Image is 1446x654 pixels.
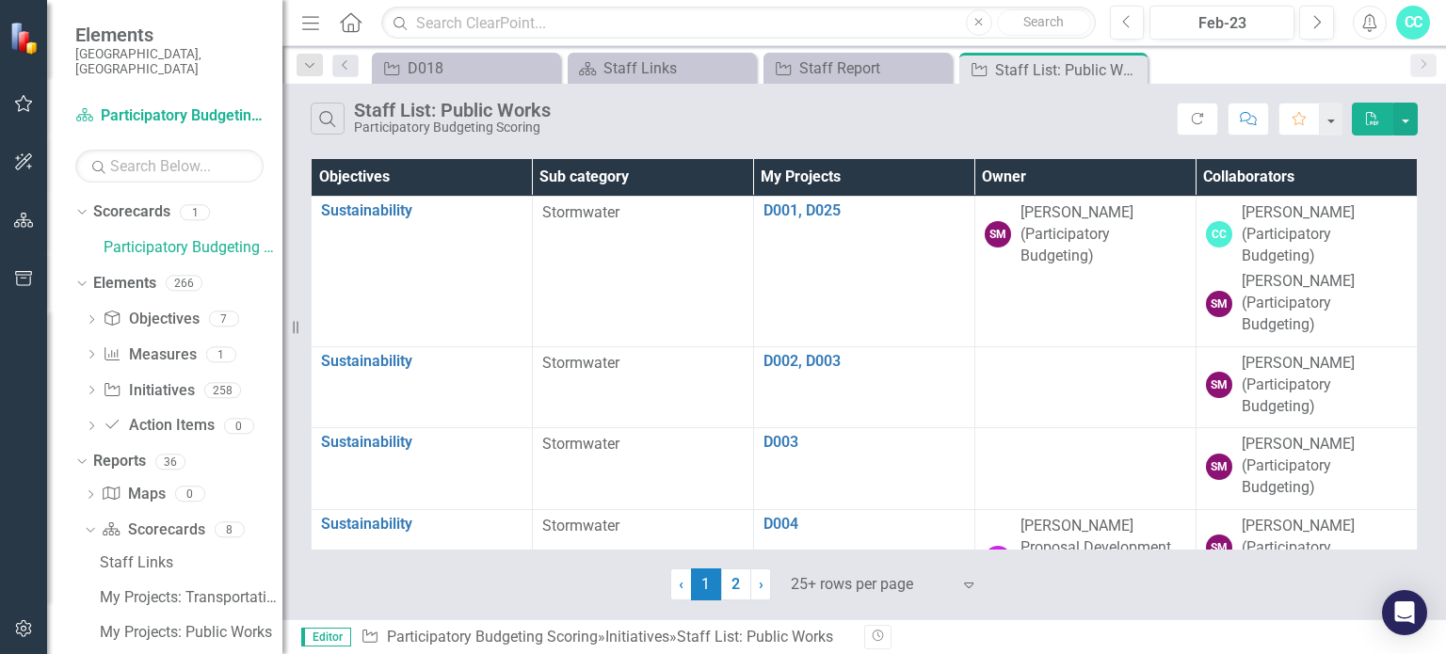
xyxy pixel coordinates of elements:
[75,150,264,183] input: Search Below...
[753,346,974,428] td: Double-Click to Edit Right Click for Context Menu
[677,628,833,646] div: Staff List: Public Works
[215,522,245,538] div: 8
[354,100,551,120] div: Staff List: Public Works
[985,221,1011,247] div: SM
[321,353,522,370] a: Sustainability
[93,201,170,223] a: Scorecards
[361,627,850,648] div: » »
[1196,428,1417,510] td: Double-Click to Edit
[974,509,1196,607] td: Double-Click to Edit
[1206,221,1232,247] div: CC
[312,428,533,510] td: Double-Click to Edit Right Click for Context Menu
[102,484,165,505] a: Maps
[691,568,721,600] span: 1
[377,56,555,80] a: D018
[1196,346,1417,428] td: Double-Click to Edit
[995,58,1143,82] div: Staff List: Public Works
[204,382,241,398] div: 258
[175,487,205,502] div: 0
[753,509,974,607] td: Double-Click to Edit Right Click for Context Menu
[1156,12,1288,35] div: Feb-23
[93,451,146,472] a: Reports
[763,353,965,370] a: D002, D003
[321,516,522,533] a: Sustainability
[95,548,282,578] a: Staff Links
[321,434,522,451] a: Sustainability
[1196,196,1417,346] td: Double-Click to Edit
[103,344,196,366] a: Measures
[1206,291,1232,317] div: SM
[301,628,351,646] span: Editor
[75,46,264,77] small: [GEOGRAPHIC_DATA], [GEOGRAPHIC_DATA]
[605,628,669,646] a: Initiatives
[974,428,1196,510] td: Double-Click to Edit
[985,546,1011,572] div: PP
[542,435,619,453] span: Stormwater
[759,575,763,593] span: ›
[679,575,683,593] span: ‹
[224,418,254,434] div: 0
[100,589,282,606] div: My Projects: Transportation
[768,56,947,80] a: Staff Report
[312,509,533,607] td: Double-Click to Edit Right Click for Context Menu
[532,346,753,428] td: Double-Click to Edit
[102,519,204,541] a: Scorecards
[312,346,533,428] td: Double-Click to Edit Right Click for Context Menu
[166,276,202,292] div: 266
[104,237,282,259] a: Participatory Budgeting Scoring
[209,311,239,327] div: 7
[572,56,751,80] a: Staff Links
[75,24,264,46] span: Elements
[95,582,282,613] a: My Projects: Transportation
[1149,6,1294,40] button: Feb-23
[1206,534,1232,561] div: SM
[1023,14,1064,29] span: Search
[103,380,194,402] a: Initiatives
[387,628,598,646] a: Participatory Budgeting Scoring
[753,196,974,346] td: Double-Click to Edit Right Click for Context Menu
[354,120,551,135] div: Participatory Budgeting Scoring
[1242,434,1407,499] div: [PERSON_NAME] (Participatory Budgeting)
[103,415,214,437] a: Action Items
[321,202,522,219] a: Sustainability
[1242,271,1407,336] div: [PERSON_NAME] (Participatory Budgeting)
[603,56,751,80] div: Staff Links
[532,428,753,510] td: Double-Click to Edit
[974,346,1196,428] td: Double-Click to Edit
[721,568,751,600] a: 2
[542,354,619,372] span: Stormwater
[1396,6,1430,40] button: CC
[1242,202,1407,267] div: [PERSON_NAME] (Participatory Budgeting)
[799,56,947,80] div: Staff Report
[1196,509,1417,607] td: Double-Click to Edit
[532,196,753,346] td: Double-Click to Edit
[532,509,753,607] td: Double-Click to Edit
[100,624,282,641] div: My Projects: Public Works
[9,22,42,55] img: ClearPoint Strategy
[95,617,282,647] a: My Projects: Public Works
[1020,202,1186,267] div: [PERSON_NAME] (Participatory Budgeting)
[542,203,619,221] span: Stormwater
[997,9,1091,36] button: Search
[1206,454,1232,480] div: SM
[763,202,965,219] a: D001, D025
[408,56,555,80] div: D018
[103,309,199,330] a: Objectives
[155,454,185,470] div: 36
[100,554,282,571] div: Staff Links
[542,517,619,534] span: Stormwater
[974,196,1196,346] td: Double-Click to Edit
[753,428,974,510] td: Double-Click to Edit Right Click for Context Menu
[180,204,210,220] div: 1
[381,7,1095,40] input: Search ClearPoint...
[93,273,156,295] a: Elements
[1020,516,1186,601] div: [PERSON_NAME] Proposal Development (Participatory Budgeting)
[1242,516,1407,581] div: [PERSON_NAME] (Participatory Budgeting)
[1242,353,1407,418] div: [PERSON_NAME] (Participatory Budgeting)
[206,346,236,362] div: 1
[75,105,264,127] a: Participatory Budgeting Scoring
[763,434,965,451] a: D003
[763,516,965,533] a: D004
[1206,372,1232,398] div: SM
